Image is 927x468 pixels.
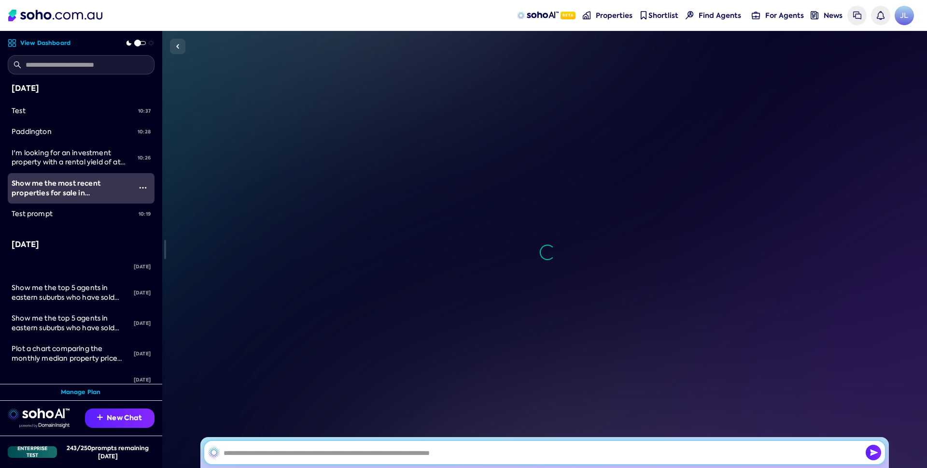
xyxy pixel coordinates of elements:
div: [DATE] [130,256,154,278]
div: I'm looking for an investment property with a rental yield of at least 4% or higher. [12,148,134,167]
a: Plot a chart comparing the monthly median property price between [PERSON_NAME][GEOGRAPHIC_DATA] a... [8,338,130,369]
span: Show me the top 5 agents in eastern suburbs who have sold properties more than 5M in the past 2 y... [12,314,119,351]
div: 243 / 250 prompts remaining [DATE] [61,444,154,460]
img: properties-nav icon [583,11,591,19]
img: Find agents icon [686,11,694,19]
span: Paddington [12,127,52,136]
span: JL [895,6,914,25]
a: Test [8,101,134,122]
img: Send icon [866,445,881,460]
div: Show me the top 5 agents in eastern suburbs who have sold properties more than 5M in the past 2 y... [12,314,130,333]
span: Properties [596,11,632,20]
button: Send [866,445,881,460]
div: [DATE] [130,343,154,365]
img: news-nav icon [811,11,819,19]
img: More icon [139,184,147,191]
span: Test prompt [12,209,53,218]
span: Beta [561,12,576,19]
a: Manage Plan [61,388,101,396]
a: Test prompt [8,204,135,225]
div: [DATE] [12,82,151,95]
div: 10:19 [135,204,154,225]
span: News [824,11,843,20]
span: Test [12,106,26,115]
div: 10:26 [134,147,154,169]
div: [DATE] [130,313,154,334]
a: I'm looking for an investment property with a rental yield of at least 4% or higher. [8,143,134,173]
img: bell icon [876,11,885,19]
button: New Chat [85,409,154,428]
div: Show me the top 5 agents in eastern suburbs who have sold properties more than 5M in the past 2 y... [12,283,130,302]
img: Recommendation icon [97,414,103,420]
div: Test prompt [12,209,135,219]
span: For Agents [765,11,804,20]
div: [DATE] [130,369,154,391]
img: sohoai logo [8,409,70,420]
div: 10:28 [134,121,154,143]
img: Soho Logo [8,10,102,21]
div: Enterprise Test [8,446,57,458]
img: Sidebar toggle icon [172,41,183,52]
div: [DATE] [12,238,151,251]
img: sohoAI logo [517,12,558,19]
a: Show me the top 5 agents in eastern suburbs who have sold properties more than 5M in the past 2 y... [8,278,130,308]
span: Shortlist [648,11,678,20]
a: Show me the top 5 agents in eastern suburbs who have sold properties more than 5M in the past 2 y... [8,308,130,338]
span: Plot a chart comparing the monthly median property price between [PERSON_NAME][GEOGRAPHIC_DATA] a... [12,344,126,400]
span: I'm looking for an investment property with a rental yield of at least 4% or higher. [12,148,126,176]
img: SohoAI logo black [208,447,220,458]
span: Show me the most recent properties for sale in [GEOGRAPHIC_DATA]. between 1M - 1.2M [12,178,121,217]
span: Show me the top 5 agents in eastern suburbs who have sold properties more than 5M in the past 2 y... [12,283,119,321]
a: Paddington [8,121,134,143]
img: Data provided by Domain Insight [19,423,70,428]
div: [DATE] [130,282,154,304]
img: for-agents-nav icon [752,11,760,19]
a: Messages [847,6,867,25]
span: Find Agents [699,11,741,20]
a: Avatar of Jonathan Lui [895,6,914,25]
img: messages icon [853,11,861,19]
div: 10:37 [134,101,154,122]
a: Notifications [871,6,890,25]
div: Plot a chart comparing the monthly median property price between potts point and surry hills for ... [12,344,130,363]
a: Show me the most recent properties for sale in [GEOGRAPHIC_DATA]. between 1M - 1.2M [8,173,131,204]
div: Test [12,106,134,116]
div: Paddington [12,127,134,137]
img: shortlist-nav icon [639,11,647,19]
a: View Dashboard [8,39,70,47]
div: Show me the most recent properties for sale in surry hills. between 1M - 1.2M [12,179,131,198]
